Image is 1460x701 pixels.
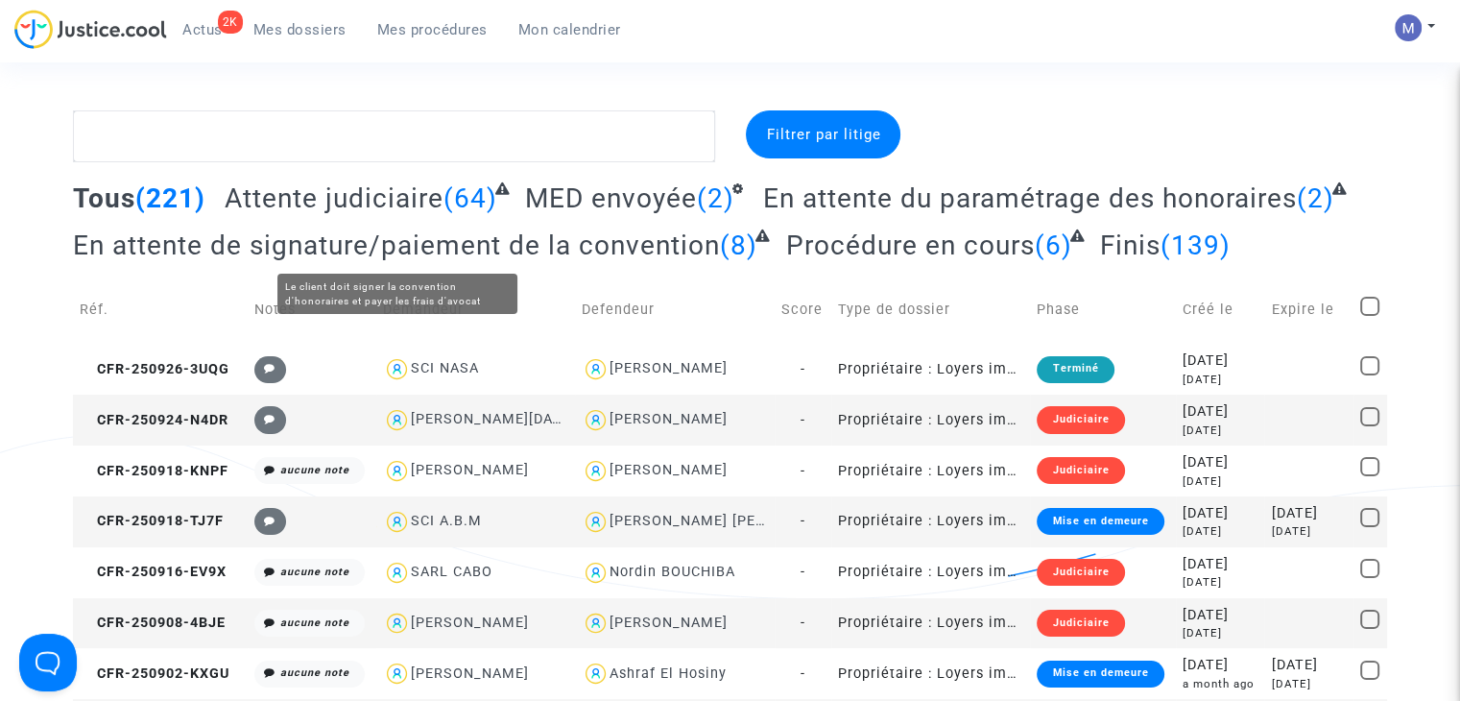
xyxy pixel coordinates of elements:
div: [DATE] [1183,401,1257,423]
td: Notes [248,276,376,344]
td: Score [775,276,831,344]
div: [DATE] [1183,372,1257,388]
img: icon-user.svg [582,457,610,485]
img: icon-user.svg [582,559,610,587]
div: [DATE] [1271,655,1346,676]
span: (139) [1161,230,1231,261]
i: aucune note [280,464,349,476]
div: [PERSON_NAME] [610,360,728,376]
td: Propriétaire : Loyers impayés/Charges impayées [831,446,1030,496]
div: [PERSON_NAME] [PERSON_NAME] [610,513,850,529]
div: Judiciaire [1037,457,1124,484]
iframe: Help Scout Beacon - Open [19,634,77,691]
span: CFR-250924-N4DR [80,412,228,428]
span: CFR-250916-EV9X [80,564,227,580]
div: Nordin BOUCHIBA [610,564,735,580]
td: Créé le [1176,276,1264,344]
span: Finis [1100,230,1161,261]
span: - [801,361,805,377]
td: Propriétaire : Loyers impayés/Charges impayées [831,598,1030,649]
td: Propriétaire : Loyers impayés/Charges impayées [831,496,1030,547]
div: [DATE] [1183,605,1257,626]
div: [PERSON_NAME] [411,462,529,478]
div: [PERSON_NAME][DATE] [411,411,575,427]
div: [PERSON_NAME] [411,665,529,682]
img: icon-user.svg [383,508,411,536]
span: En attente de signature/paiement de la convention [73,230,720,261]
div: [DATE] [1271,676,1346,692]
td: Expire le [1264,276,1352,344]
div: [PERSON_NAME] [610,462,728,478]
div: [DATE] [1183,523,1257,540]
span: CFR-250926-3UQG [80,361,229,377]
img: icon-user.svg [582,610,610,638]
div: Mise en demeure [1037,508,1163,535]
div: [PERSON_NAME] [411,615,529,631]
span: Mes procédures [377,21,488,38]
div: [DATE] [1271,503,1346,524]
div: SARL CABO [411,564,492,580]
img: icon-user.svg [582,355,610,383]
td: Propriétaire : Loyers impayés/Charges impayées [831,648,1030,699]
span: (8) [720,230,757,261]
td: Phase [1030,276,1176,344]
td: Defendeur [575,276,774,344]
span: - [801,463,805,479]
div: Judiciaire [1037,406,1124,433]
span: (221) [135,182,205,214]
img: icon-user.svg [383,660,411,688]
i: aucune note [280,616,349,629]
div: [DATE] [1183,574,1257,591]
img: icon-user.svg [383,610,411,638]
span: Mon calendrier [518,21,621,38]
span: Attente judiciaire [225,182,443,214]
div: [DATE] [1183,503,1257,524]
span: Filtrer par litige [766,126,880,143]
span: (2) [1297,182,1334,214]
img: icon-user.svg [383,406,411,434]
span: - [801,564,805,580]
span: Actus [182,21,223,38]
span: MED envoyée [525,182,697,214]
i: aucune note [280,566,349,578]
div: [DATE] [1183,655,1257,676]
img: icon-user.svg [582,508,610,536]
span: CFR-250918-TJ7F [80,513,224,529]
span: (6) [1035,230,1072,261]
div: Ashraf El Hosiny [610,665,727,682]
img: icon-user.svg [383,559,411,587]
img: icon-user.svg [582,406,610,434]
span: Procédure en cours [786,230,1035,261]
div: [DATE] [1183,423,1257,439]
img: AAcHTtesyyZjLYJxzrkRG5BOJsapQ6nO-85ChvdZAQ62n80C=s96-c [1395,14,1422,41]
td: Propriétaire : Loyers impayés/Charges impayées [831,344,1030,395]
div: Mise en demeure [1037,661,1163,688]
span: CFR-250902-KXGU [80,665,229,682]
span: - [801,665,805,682]
span: - [801,513,805,529]
div: [PERSON_NAME] [610,411,728,427]
img: icon-user.svg [582,660,610,688]
a: Mes procédures [362,15,503,44]
div: Judiciaire [1037,559,1124,586]
img: icon-user.svg [383,355,411,383]
td: Type de dossier [831,276,1030,344]
a: Mes dossiers [238,15,362,44]
div: Judiciaire [1037,610,1124,637]
td: Demandeur [376,276,575,344]
span: CFR-250918-KNPF [80,463,228,479]
span: Mes dossiers [253,21,347,38]
div: [DATE] [1183,452,1257,473]
td: Propriétaire : Loyers impayés/Charges impayées [831,547,1030,598]
a: Mon calendrier [503,15,636,44]
span: Tous [73,182,135,214]
img: jc-logo.svg [14,10,167,49]
div: SCI NASA [411,360,479,376]
div: [DATE] [1183,350,1257,372]
span: CFR-250908-4BJE [80,615,226,631]
td: Réf. [73,276,247,344]
div: [DATE] [1183,625,1257,641]
div: a month ago [1183,676,1257,692]
div: 2K [218,11,243,34]
div: [DATE] [1183,473,1257,490]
